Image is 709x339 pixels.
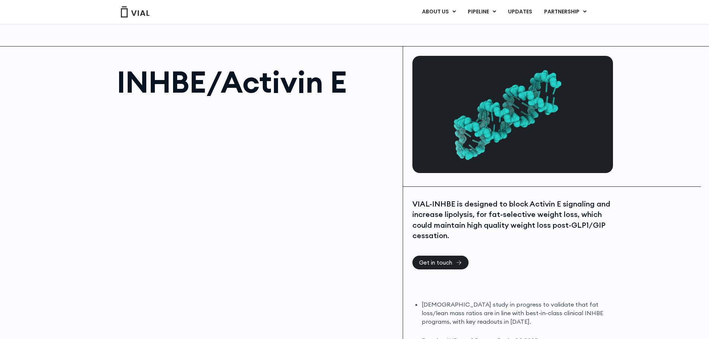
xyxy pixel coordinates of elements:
div: VIAL-INHBE is designed to block Activin E signaling and increase lipolysis, for fat-selective wei... [412,199,611,241]
span: Get in touch [419,260,452,265]
img: Vial Logo [120,6,150,17]
li: [DEMOGRAPHIC_DATA] study in progress to validate that fat loss/lean mass ratios are in line with ... [422,300,611,326]
a: PARTNERSHIPMenu Toggle [538,6,593,18]
a: PIPELINEMenu Toggle [462,6,502,18]
h1: INHBE/Activin E [117,67,396,97]
a: ABOUT USMenu Toggle [416,6,462,18]
a: UPDATES [502,6,538,18]
a: Get in touch [412,256,469,269]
